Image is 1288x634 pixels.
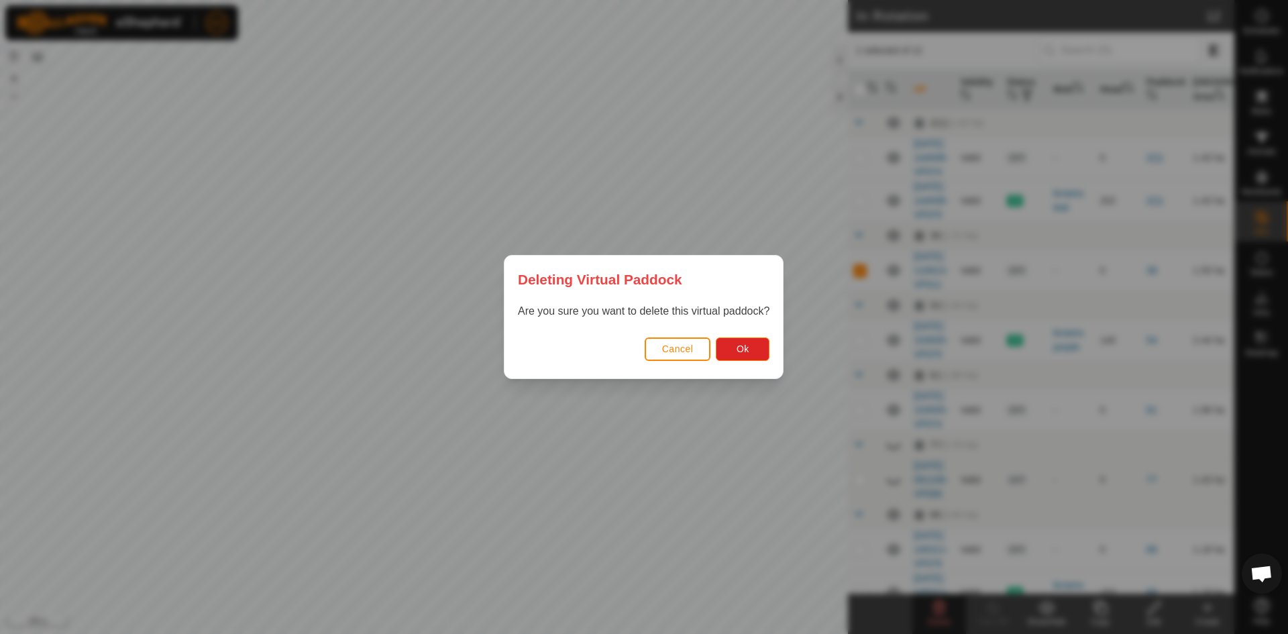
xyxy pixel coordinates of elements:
[518,269,682,290] span: Deleting Virtual Paddock
[716,337,770,361] button: Ok
[737,344,749,354] span: Ok
[1242,553,1282,594] div: Open chat
[518,303,769,319] p: Are you sure you want to delete this virtual paddock?
[645,337,711,361] button: Cancel
[662,344,694,354] span: Cancel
